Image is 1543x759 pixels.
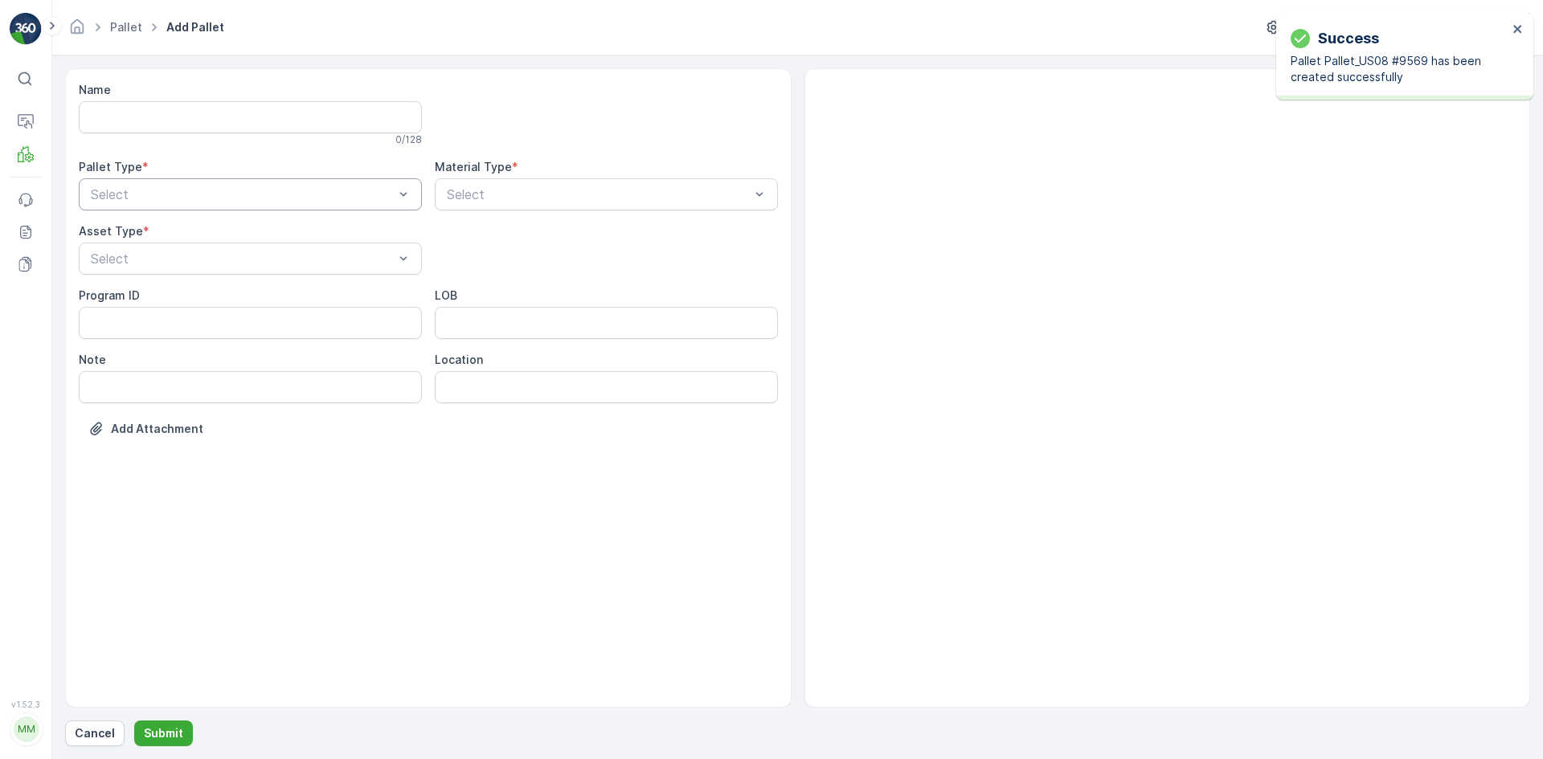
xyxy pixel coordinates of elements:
[53,263,157,277] span: Pallet_US08 #9558
[84,316,90,330] span: -
[14,716,39,742] div: MM
[14,726,94,740] span: Total Weight :
[1512,22,1524,38] button: close
[94,726,108,740] span: 70
[91,185,394,204] p: Select
[79,83,111,96] label: Name
[1291,53,1508,85] p: Pallet Pallet_US08 #9569 has been created successfully
[65,720,125,746] button: Cancel
[10,700,42,709] span: v 1.52.3
[14,316,84,330] span: Net Weight :
[134,720,193,746] button: Submit
[144,725,183,741] p: Submit
[79,416,213,442] button: Upload File
[14,343,90,357] span: Tare Weight :
[709,450,831,469] p: Pallet_US08 #9559
[68,24,86,38] a: Homepage
[53,700,157,713] span: Pallet_US08 #9559
[435,353,483,366] label: Location
[14,700,53,713] span: Name :
[68,396,194,410] span: US-A0005 I Styrofoam
[79,160,142,173] label: Pallet Type
[110,20,142,34] a: Pallet
[94,290,108,304] span: 70
[90,343,104,357] span: 70
[14,290,94,304] span: Total Weight :
[79,288,140,302] label: Program ID
[14,369,85,383] span: Asset Type :
[447,185,750,204] p: Select
[163,19,227,35] span: Add Pallet
[79,224,143,238] label: Asset Type
[79,353,106,366] label: Note
[10,13,42,45] img: logo
[111,421,203,437] p: Add Attachment
[1318,27,1379,50] p: Success
[75,725,115,741] p: Cancel
[14,263,53,277] span: Name :
[14,396,68,410] span: Material :
[435,160,512,173] label: Material Type
[435,288,457,302] label: LOB
[395,133,422,146] p: 0 / 128
[85,369,177,383] span: [PERSON_NAME]
[10,712,42,746] button: MM
[91,249,394,268] p: Select
[709,14,831,33] p: Pallet_US08 #9558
